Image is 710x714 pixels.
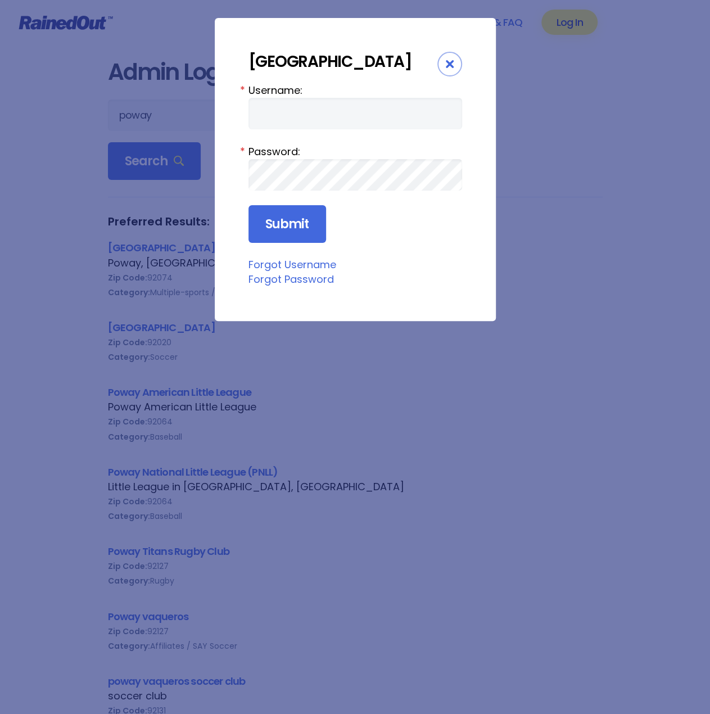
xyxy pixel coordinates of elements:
input: Submit [248,205,326,243]
label: Username: [248,83,462,98]
label: Password: [248,144,462,159]
div: Close [437,52,462,76]
a: Forgot Username [248,257,336,272]
a: Forgot Password [248,272,334,286]
div: [GEOGRAPHIC_DATA] [248,52,437,71]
